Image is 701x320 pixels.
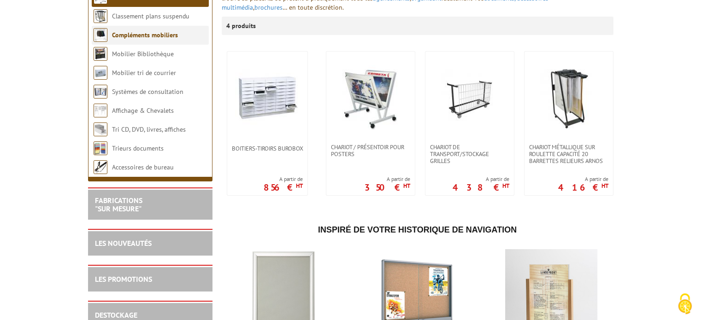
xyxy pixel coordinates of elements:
img: Cookies (fenêtre modale) [673,292,696,315]
img: Mobilier tri de courrier [94,66,107,80]
span: Chariot métallique sur roulette capacité 20 barrettes relieurs ARNOS [529,144,608,164]
img: Boitiers-tiroirs Burobox [235,65,300,130]
img: Chariot de transport/stockage Grilles [437,65,502,130]
sup: HT [601,182,608,190]
img: Chariot / Présentoir pour posters [338,65,403,130]
span: A partir de [365,175,410,183]
a: Trieurs documents [112,144,164,152]
a: LES NOUVEAUTÉS [95,239,152,248]
a: LES PROMOTIONS [95,274,152,284]
span: Boitiers-tiroirs Burobox [232,145,303,152]
img: Mobilier Bibliothèque [94,47,107,61]
a: Tri CD, DVD, livres, affiches [112,125,186,134]
img: Classement plans suspendu [94,9,107,23]
span: Inspiré de votre historique de navigation [318,225,517,234]
a: Mobilier tri de courrier [112,69,176,77]
p: 438 € [453,185,509,190]
a: DESTOCKAGE [95,310,137,320]
span: Chariot de transport/stockage Grilles [430,144,509,164]
a: Chariot de transport/stockage Grilles [425,144,514,164]
sup: HT [502,182,509,190]
img: Affichage & Chevalets [94,104,107,117]
a: Accessoires de bureau [112,163,174,171]
a: Compléments mobiliers [112,31,178,39]
p: 350 € [365,185,410,190]
a: Boitiers-tiroirs Burobox [227,145,307,152]
a: Mobilier Bibliothèque [112,50,174,58]
img: Accessoires de bureau [94,160,107,174]
p: 416 € [558,185,608,190]
p: 4 produits [226,17,261,35]
img: Compléments mobiliers [94,28,107,42]
a: Classement plans suspendu [112,12,189,20]
a: FABRICATIONS"Sur Mesure" [95,196,142,213]
img: Systèmes de consultation [94,85,107,99]
a: Chariot / Présentoir pour posters [326,144,415,157]
button: Cookies (fenêtre modale) [669,289,701,320]
a: Affichage & Chevalets [112,106,174,115]
img: Chariot métallique sur roulette capacité 20 barrettes relieurs ARNOS [536,65,601,130]
sup: HT [403,182,410,190]
p: 856 € [264,185,303,190]
span: A partir de [558,175,608,183]
span: Chariot / Présentoir pour posters [331,144,410,157]
sup: HT [296,182,303,190]
a: Chariot métallique sur roulette capacité 20 barrettes relieurs ARNOS [524,144,613,164]
span: A partir de [453,175,509,183]
span: A partir de [264,175,303,183]
img: Trieurs documents [94,141,107,155]
a: brochures [254,3,283,12]
a: Systèmes de consultation [112,87,183,96]
img: Tri CD, DVD, livres, affiches [94,122,107,136]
